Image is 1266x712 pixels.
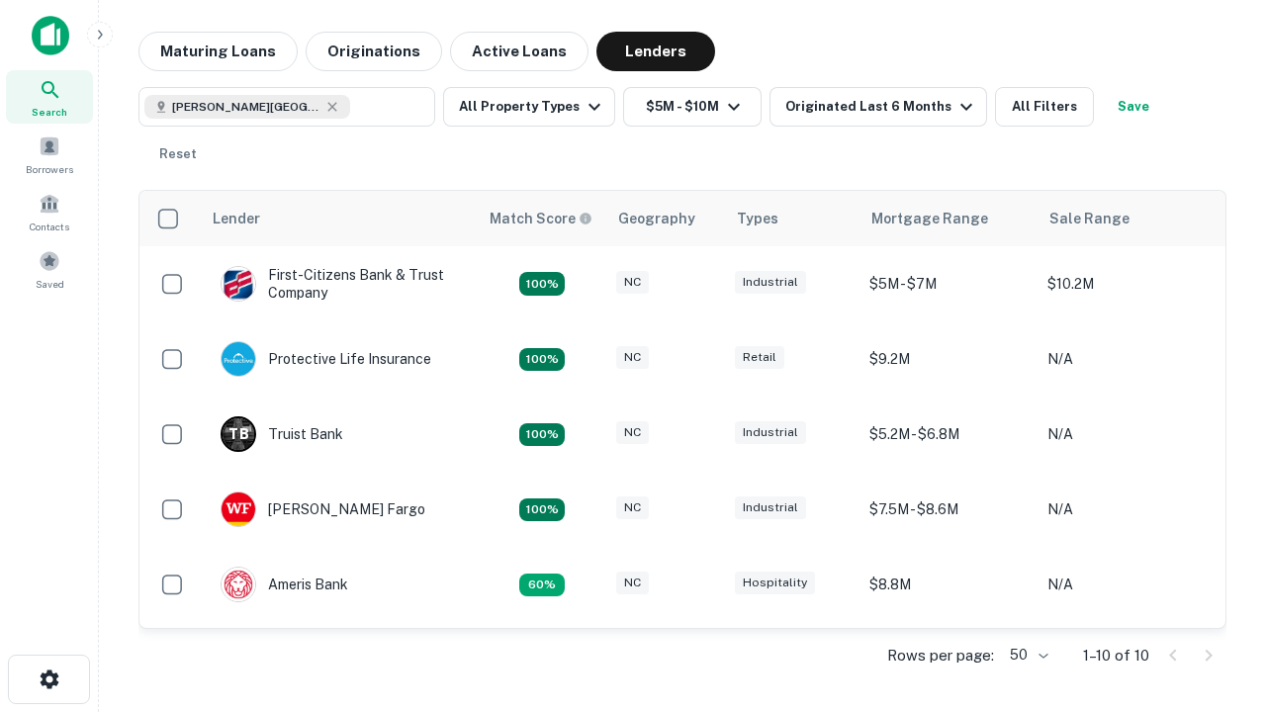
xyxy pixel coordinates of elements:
[221,491,425,527] div: [PERSON_NAME] Fargo
[443,87,615,127] button: All Property Types
[1083,644,1149,667] p: 1–10 of 10
[616,496,649,519] div: NC
[172,98,320,116] span: [PERSON_NAME][GEOGRAPHIC_DATA], [GEOGRAPHIC_DATA]
[1038,397,1216,472] td: N/A
[1002,641,1051,669] div: 50
[222,568,255,601] img: picture
[1167,490,1266,585] iframe: Chat Widget
[735,421,806,444] div: Industrial
[735,572,815,594] div: Hospitality
[623,87,762,127] button: $5M - $10M
[221,567,348,602] div: Ameris Bank
[859,547,1038,622] td: $8.8M
[6,128,93,181] a: Borrowers
[616,346,649,369] div: NC
[221,266,458,302] div: First-citizens Bank & Trust Company
[221,416,343,452] div: Truist Bank
[1102,87,1165,127] button: Save your search to get updates of matches that match your search criteria.
[871,207,988,230] div: Mortgage Range
[859,397,1038,472] td: $5.2M - $6.8M
[769,87,987,127] button: Originated Last 6 Months
[201,191,478,246] th: Lender
[213,207,260,230] div: Lender
[1038,622,1216,697] td: N/A
[519,574,565,597] div: Matching Properties: 1, hasApolloMatch: undefined
[1038,191,1216,246] th: Sale Range
[306,32,442,71] button: Originations
[222,267,255,301] img: picture
[1038,246,1216,321] td: $10.2M
[618,207,695,230] div: Geography
[6,242,93,296] a: Saved
[490,208,588,229] h6: Match Score
[606,191,725,246] th: Geography
[138,32,298,71] button: Maturing Loans
[859,472,1038,547] td: $7.5M - $8.6M
[32,104,67,120] span: Search
[859,246,1038,321] td: $5M - $7M
[1038,321,1216,397] td: N/A
[725,191,859,246] th: Types
[616,421,649,444] div: NC
[519,498,565,522] div: Matching Properties: 2, hasApolloMatch: undefined
[1038,472,1216,547] td: N/A
[6,70,93,124] a: Search
[735,271,806,294] div: Industrial
[30,219,69,234] span: Contacts
[222,342,255,376] img: picture
[1049,207,1130,230] div: Sale Range
[616,271,649,294] div: NC
[228,424,248,445] p: T B
[146,134,210,174] button: Reset
[596,32,715,71] button: Lenders
[32,16,69,55] img: capitalize-icon.png
[222,492,255,526] img: picture
[887,644,994,667] p: Rows per page:
[859,191,1038,246] th: Mortgage Range
[6,185,93,238] a: Contacts
[519,423,565,447] div: Matching Properties: 3, hasApolloMatch: undefined
[26,161,73,177] span: Borrowers
[735,496,806,519] div: Industrial
[735,346,784,369] div: Retail
[616,572,649,594] div: NC
[1038,547,1216,622] td: N/A
[221,341,431,377] div: Protective Life Insurance
[36,276,64,292] span: Saved
[478,191,606,246] th: Capitalize uses an advanced AI algorithm to match your search with the best lender. The match sco...
[519,272,565,296] div: Matching Properties: 2, hasApolloMatch: undefined
[490,208,592,229] div: Capitalize uses an advanced AI algorithm to match your search with the best lender. The match sco...
[859,622,1038,697] td: $9.2M
[859,321,1038,397] td: $9.2M
[450,32,588,71] button: Active Loans
[995,87,1094,127] button: All Filters
[519,348,565,372] div: Matching Properties: 2, hasApolloMatch: undefined
[785,95,978,119] div: Originated Last 6 Months
[737,207,778,230] div: Types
